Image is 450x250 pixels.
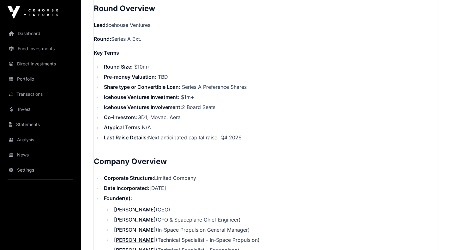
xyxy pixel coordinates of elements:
strong: Share type or Convertible Loan [104,84,179,90]
p: Icehouse Ventures [94,21,437,29]
a: News [5,148,76,162]
li: 2 Board Seats [102,103,437,111]
h2: Company Overview [94,156,437,167]
strong: Key Terms [94,50,119,56]
li: Next anticipated capital raise: Q4 2026 [102,134,437,141]
strong: Last Raise Details: [104,134,148,141]
li: : Series A Preference Shares [102,83,437,91]
li: : $1m+ [102,93,437,101]
li: (CFO & Spaceplane Chief Engineer) [112,216,437,223]
strong: Founder(s): [104,195,132,201]
li: (CEO) [112,206,437,213]
a: Dashboard [5,27,76,40]
li: (Technical Specialist - In-Space Propulsion) [112,236,437,244]
a: [PERSON_NAME] [114,216,156,223]
li: GD1, Movac, Aera [102,113,437,121]
li: Limited Company [102,174,437,182]
strong: Atypical Terms: [104,124,142,131]
li: : $10m+ [102,63,437,70]
img: Icehouse Ventures Logo [8,6,58,19]
li: [DATE] [102,184,437,192]
strong: Lead: [94,22,107,28]
a: Fund Investments [5,42,76,56]
li: (In-Space Propulsion General Manager) [112,226,437,234]
strong: Co-investors: [104,114,137,120]
strong: Round: [94,36,111,42]
strong: Pre-money Valuation [104,74,155,80]
a: Transactions [5,87,76,101]
a: Statements [5,118,76,131]
li: N/A [102,124,437,131]
strong: Corporate Structure: [104,175,154,181]
strong: Icehouse Ventures Involvement: [104,104,182,110]
a: Settings [5,163,76,177]
a: Invest [5,102,76,116]
iframe: Chat Widget [418,220,450,250]
a: [PERSON_NAME] [114,206,156,213]
strong: Icehouse Ventures Investment [104,94,178,100]
p: Series A Ext. [94,35,437,43]
li: : TBD [102,73,437,81]
strong: Date Incorporated: [104,185,149,191]
a: Direct Investments [5,57,76,71]
h2: Round Overview [94,3,437,14]
strong: Round Size [104,64,131,70]
a: Portfolio [5,72,76,86]
a: [PERSON_NAME] [114,227,156,233]
a: [PERSON_NAME] [114,237,156,243]
a: Analysis [5,133,76,147]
